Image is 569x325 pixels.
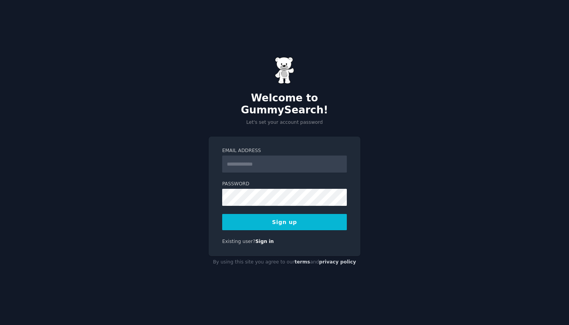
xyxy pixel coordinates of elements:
p: Let's set your account password [209,119,360,126]
a: terms [295,259,310,265]
button: Sign up [222,214,347,230]
label: Email Address [222,147,347,154]
a: privacy policy [319,259,356,265]
div: By using this site you agree to our and [209,256,360,269]
span: Existing user? [222,239,255,244]
img: Gummy Bear [275,57,294,84]
label: Password [222,181,347,188]
h2: Welcome to GummySearch! [209,92,360,116]
a: Sign in [255,239,274,244]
